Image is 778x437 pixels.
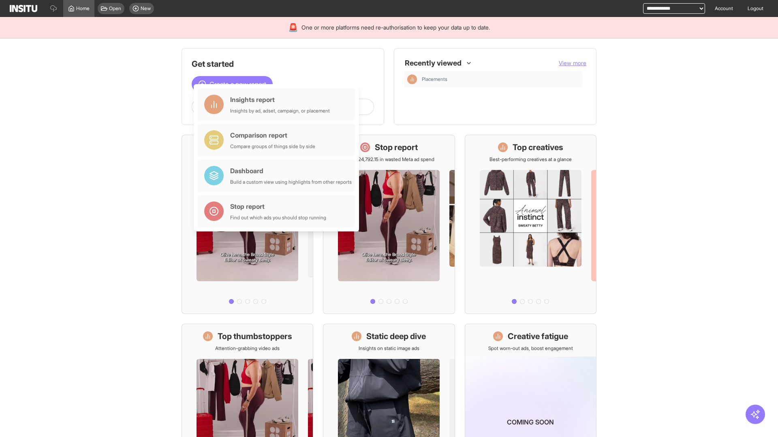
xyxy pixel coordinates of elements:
div: Comparison report [230,130,315,140]
span: One or more platforms need re-authorisation to keep your data up to date. [301,23,490,32]
div: Insights by ad, adset, campaign, or placement [230,108,330,114]
div: Insights report [230,95,330,104]
span: View more [559,59,586,66]
span: Placements [422,76,580,83]
a: Stop reportSave £24,792.15 in wasted Meta ad spend [323,135,455,314]
h1: Get started [192,58,374,70]
h1: Stop report [375,142,418,153]
img: Logo [10,5,37,12]
a: What's live nowSee all active ads instantly [182,135,313,314]
div: Insights [407,74,417,84]
button: View more [559,59,586,67]
p: Save £24,792.15 in wasted Meta ad spend [344,156,434,163]
h1: Top creatives [513,142,563,153]
p: Best-performing creatives at a glance [489,156,572,163]
span: Open [109,5,121,12]
div: 🚨 [288,22,298,33]
h1: Static deep dive [366,331,426,342]
a: Top creativesBest-performing creatives at a glance [465,135,596,314]
p: Attention-grabbing video ads [215,345,280,352]
div: Build a custom view using highlights from other reports [230,179,352,185]
span: Create a new report [209,79,266,89]
div: Stop report [230,202,326,211]
span: New [141,5,151,12]
span: Home [76,5,90,12]
p: Insights on static image ads [359,345,419,352]
button: Create a new report [192,76,273,92]
span: Placements [422,76,447,83]
div: Compare groups of things side by side [230,143,315,150]
div: Find out which ads you should stop running [230,214,326,221]
h1: Top thumbstoppers [218,331,292,342]
div: Dashboard [230,166,352,176]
